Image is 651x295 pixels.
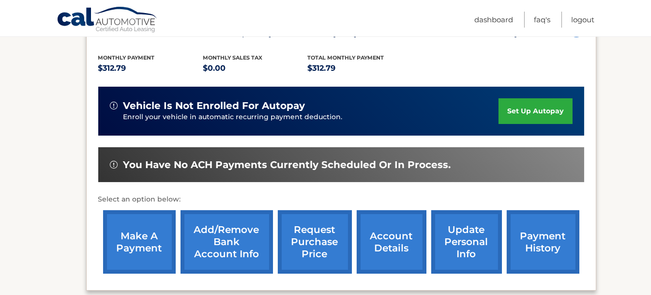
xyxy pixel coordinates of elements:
p: Enroll your vehicle in automatic recurring payment deduction. [123,112,499,123]
p: Select an option below: [98,194,584,205]
a: set up autopay [499,98,572,124]
a: Cal Automotive [57,6,158,34]
a: make a payment [103,210,176,274]
a: Dashboard [474,12,513,28]
a: update personal info [431,210,502,274]
p: $312.79 [308,62,413,75]
span: vehicle is not enrolled for autopay [123,100,305,112]
a: account details [357,210,426,274]
span: Monthly sales Tax [203,54,262,61]
p: $0.00 [203,62,308,75]
a: request purchase price [278,210,352,274]
span: Total Monthly Payment [308,54,384,61]
a: FAQ's [534,12,550,28]
a: Add/Remove bank account info [181,210,273,274]
span: Monthly Payment [98,54,155,61]
a: payment history [507,210,579,274]
span: You have no ACH payments currently scheduled or in process. [123,159,451,171]
a: Logout [571,12,594,28]
img: alert-white.svg [110,161,118,169]
p: $312.79 [98,62,203,75]
img: alert-white.svg [110,102,118,109]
